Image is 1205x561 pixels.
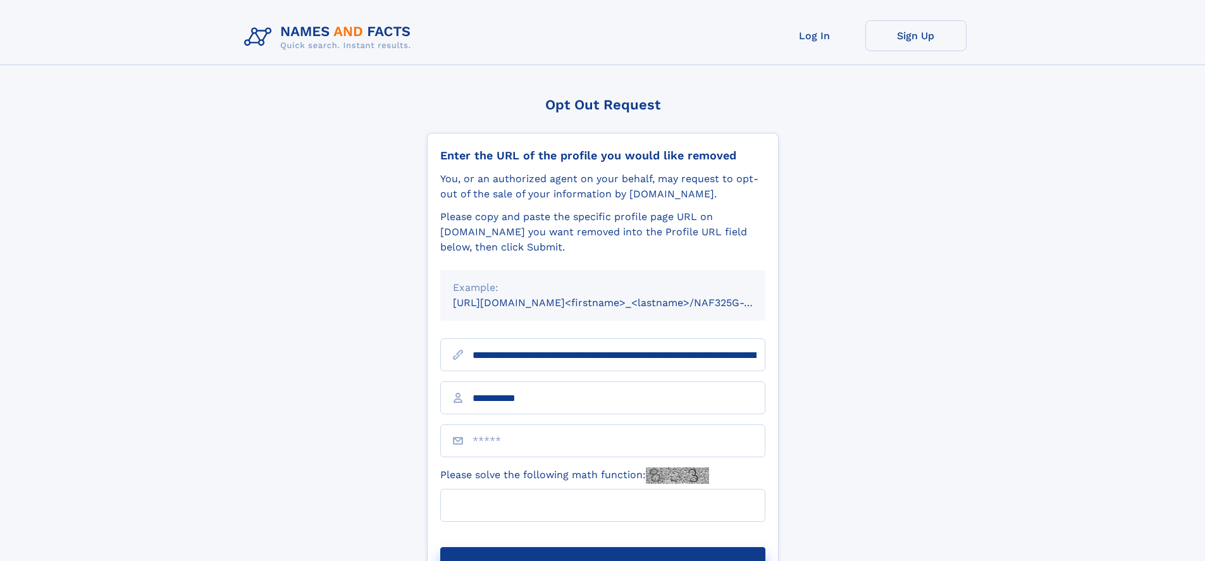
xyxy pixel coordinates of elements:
label: Please solve the following math function: [440,467,709,484]
div: Please copy and paste the specific profile page URL on [DOMAIN_NAME] you want removed into the Pr... [440,209,765,255]
div: Enter the URL of the profile you would like removed [440,149,765,163]
div: Example: [453,280,753,295]
a: Sign Up [865,20,967,51]
div: You, or an authorized agent on your behalf, may request to opt-out of the sale of your informatio... [440,171,765,202]
img: Logo Names and Facts [239,20,421,54]
div: Opt Out Request [427,97,779,113]
a: Log In [764,20,865,51]
small: [URL][DOMAIN_NAME]<firstname>_<lastname>/NAF325G-xxxxxxxx [453,297,789,309]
